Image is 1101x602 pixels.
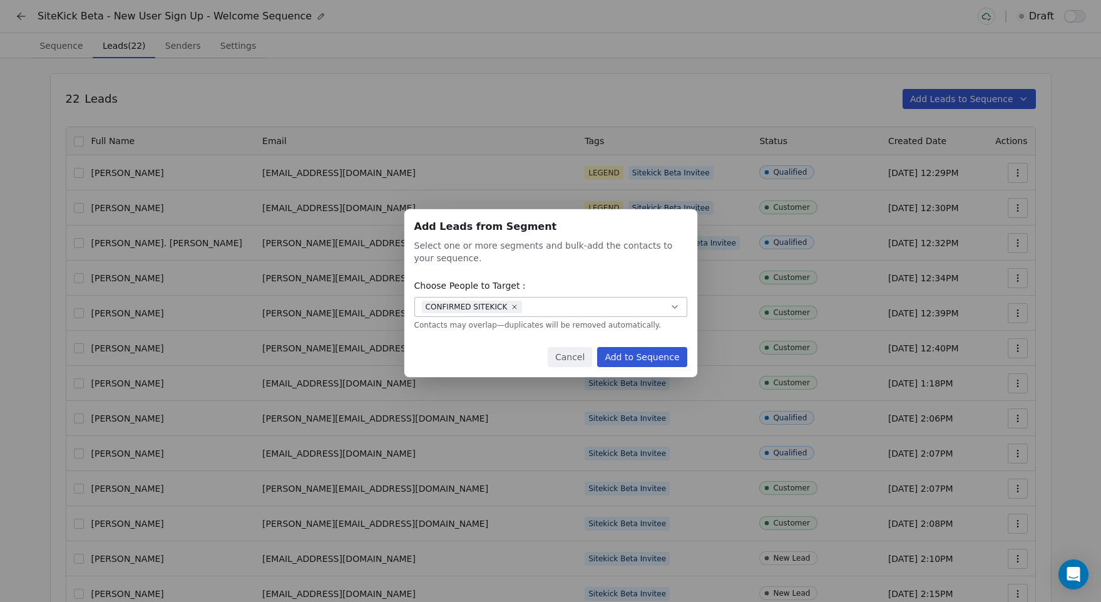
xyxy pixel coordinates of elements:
[414,239,687,264] div: Select one or more segments and bulk-add the contacts to your sequence.
[414,321,662,330] span: Contacts may overlap—duplicates will be removed automatically.
[414,279,687,292] div: Choose People to Target :
[548,347,592,367] button: Cancel
[422,301,523,313] span: CONFIRMED SITEKICK
[597,347,687,367] button: Add to Sequence
[414,219,687,234] div: Add Leads from Segment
